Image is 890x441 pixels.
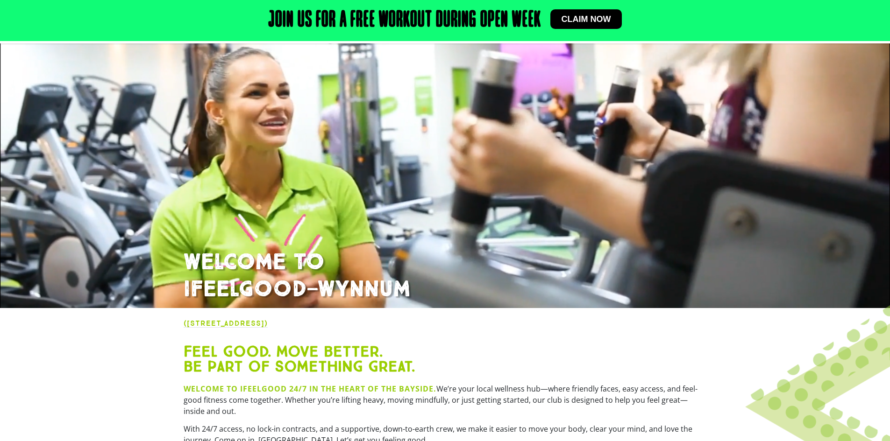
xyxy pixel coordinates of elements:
[562,15,611,23] span: Claim now
[268,9,541,32] h2: Join us for a free workout during open week
[550,9,622,29] a: Claim now
[184,383,707,417] p: We’re your local wellness hub—where friendly faces, easy access, and feel-good fitness come toget...
[184,344,707,374] h2: Feel good. Move better. Be part of something great.
[184,249,707,303] h1: WELCOME TO IFEELGOOD—WYNNUM
[184,319,268,328] a: ([STREET_ADDRESS])
[184,384,436,394] strong: Welcome to ifeelgood 24/7 in the heart of the bayside.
